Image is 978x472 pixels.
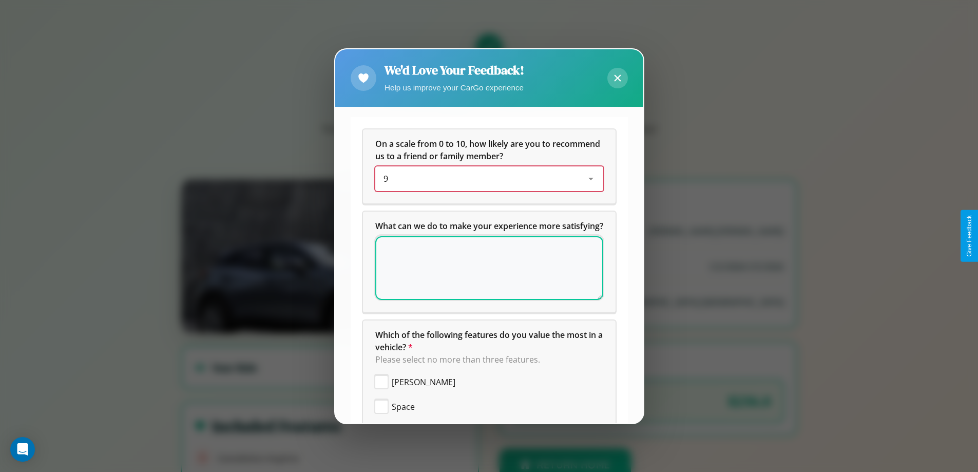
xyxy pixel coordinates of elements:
div: On a scale from 0 to 10, how likely are you to recommend us to a friend or family member? [375,166,603,191]
p: Help us improve your CarGo experience [385,81,524,95]
div: Open Intercom Messenger [10,437,35,462]
span: 9 [383,173,388,184]
span: Please select no more than three features. [375,354,540,365]
span: [PERSON_NAME] [392,376,455,388]
div: On a scale from 0 to 10, how likely are you to recommend us to a friend or family member? [363,129,616,203]
span: Which of the following features do you value the most in a vehicle? [375,329,605,353]
span: What can we do to make your experience more satisfying? [375,220,603,232]
span: Space [392,401,415,413]
h5: On a scale from 0 to 10, how likely are you to recommend us to a friend or family member? [375,138,603,162]
div: Give Feedback [966,215,973,257]
span: On a scale from 0 to 10, how likely are you to recommend us to a friend or family member? [375,138,602,162]
h2: We'd Love Your Feedback! [385,62,524,79]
